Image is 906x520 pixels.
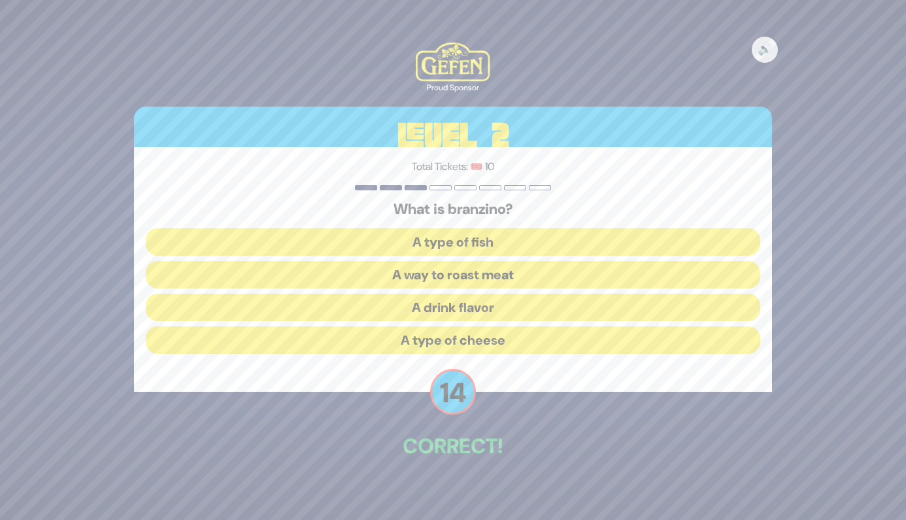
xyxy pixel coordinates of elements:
[146,326,760,354] button: A type of cheese
[146,261,760,288] button: A way to roast meat
[416,82,490,94] div: Proud Sponsor
[134,107,772,165] h3: Level 2
[146,201,760,218] h5: What is branzino?
[146,228,760,256] button: A type of fish
[416,43,490,82] img: Kedem
[134,430,772,462] p: Correct!
[146,294,760,321] button: A drink flavor
[146,159,760,175] p: Total Tickets: 🎟️ 10
[430,369,476,415] p: 14
[752,37,778,63] button: 🔊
